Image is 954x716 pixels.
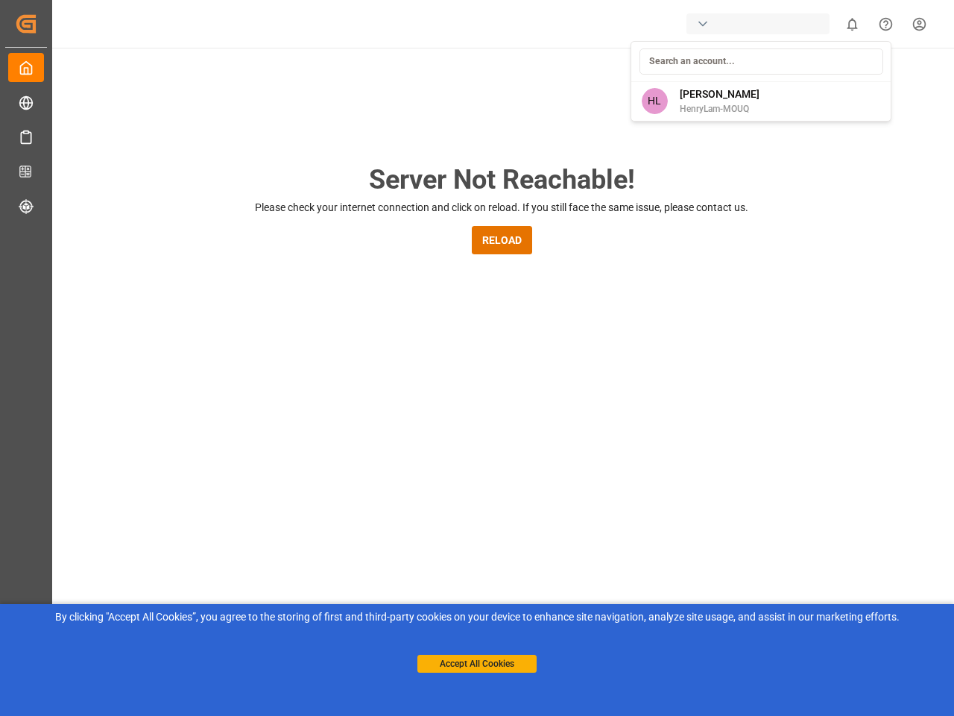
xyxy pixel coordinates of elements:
span: [PERSON_NAME] [680,87,759,102]
button: Help Center [869,7,903,41]
p: Please check your internet connection and click on reload. If you still face the same issue, plea... [255,200,748,216]
span: HenryLam-MOUQ [680,102,759,116]
button: Accept All Cookies [417,655,537,673]
input: Search an account... [639,48,883,75]
button: show 0 new notifications [835,7,869,41]
h2: Server Not Reachable! [369,160,635,200]
span: HL [642,88,668,114]
button: RELOAD [472,226,532,254]
div: By clicking "Accept All Cookies”, you agree to the storing of first and third-party cookies on yo... [10,609,944,625]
